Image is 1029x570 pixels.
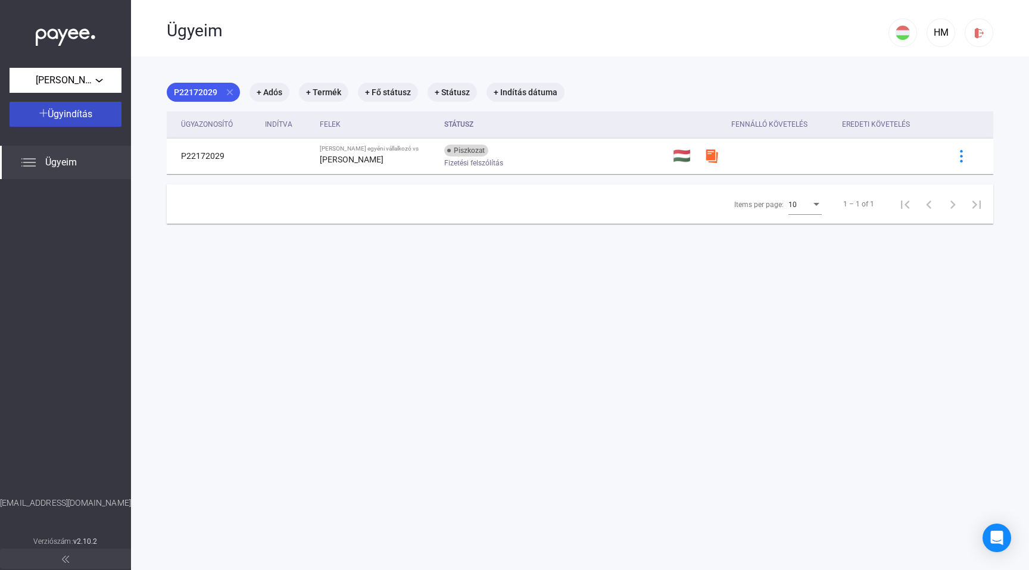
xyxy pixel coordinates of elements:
span: Ügyindítás [48,108,92,120]
mat-chip: + Indítás dátuma [487,83,565,102]
button: more-blue [949,143,974,168]
button: [PERSON_NAME] egyéni vállalkozó [10,68,121,93]
button: Ügyindítás [10,102,121,127]
button: HM [927,18,955,47]
div: Fennálló követelés [731,117,807,131]
img: white-payee-white-dot.svg [36,22,95,46]
img: szamlazzhu-mini [704,149,719,163]
img: list.svg [21,155,36,170]
div: HM [931,26,951,40]
span: 10 [788,201,797,209]
mat-chip: + Adós [250,83,289,102]
button: Previous page [917,192,941,216]
div: [PERSON_NAME] egyéni vállalkozó vs [320,145,435,152]
img: plus-white.svg [39,109,48,117]
button: Last page [965,192,989,216]
div: Eredeti követelés [842,117,910,131]
img: HU [896,26,910,40]
div: Piszkozat [444,145,488,156]
mat-chip: P22172029 [167,83,240,102]
div: Ügyazonosító [181,117,233,131]
mat-select: Items per page: [788,197,822,211]
th: Státusz [439,111,668,138]
button: First page [893,192,917,216]
td: 🇭🇺 [668,138,700,174]
div: Ügyazonosító [181,117,255,131]
img: logout-red [973,27,986,39]
div: Indítva [265,117,292,131]
div: 1 – 1 of 1 [843,197,874,211]
mat-chip: + Termék [299,83,348,102]
strong: [PERSON_NAME] [320,155,383,164]
mat-chip: + Fő státusz [358,83,418,102]
button: HU [888,18,917,47]
span: Fizetési felszólítás [444,156,503,170]
img: more-blue [955,150,968,162]
div: Felek [320,117,341,131]
div: Felek [320,117,435,131]
div: Indítva [265,117,310,131]
strong: v2.10.2 [73,537,98,546]
img: arrow-double-left-grey.svg [62,556,69,563]
div: Ügyeim [167,21,888,41]
td: P22172029 [167,138,260,174]
mat-icon: close [224,87,235,98]
div: Fennálló követelés [731,117,832,131]
button: logout-red [965,18,993,47]
div: Items per page: [734,198,784,212]
div: Open Intercom Messenger [983,524,1011,552]
span: Ügyeim [45,155,77,170]
mat-chip: + Státusz [428,83,477,102]
button: Next page [941,192,965,216]
div: Eredeti követelés [842,117,934,131]
span: [PERSON_NAME] egyéni vállalkozó [36,73,95,87]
